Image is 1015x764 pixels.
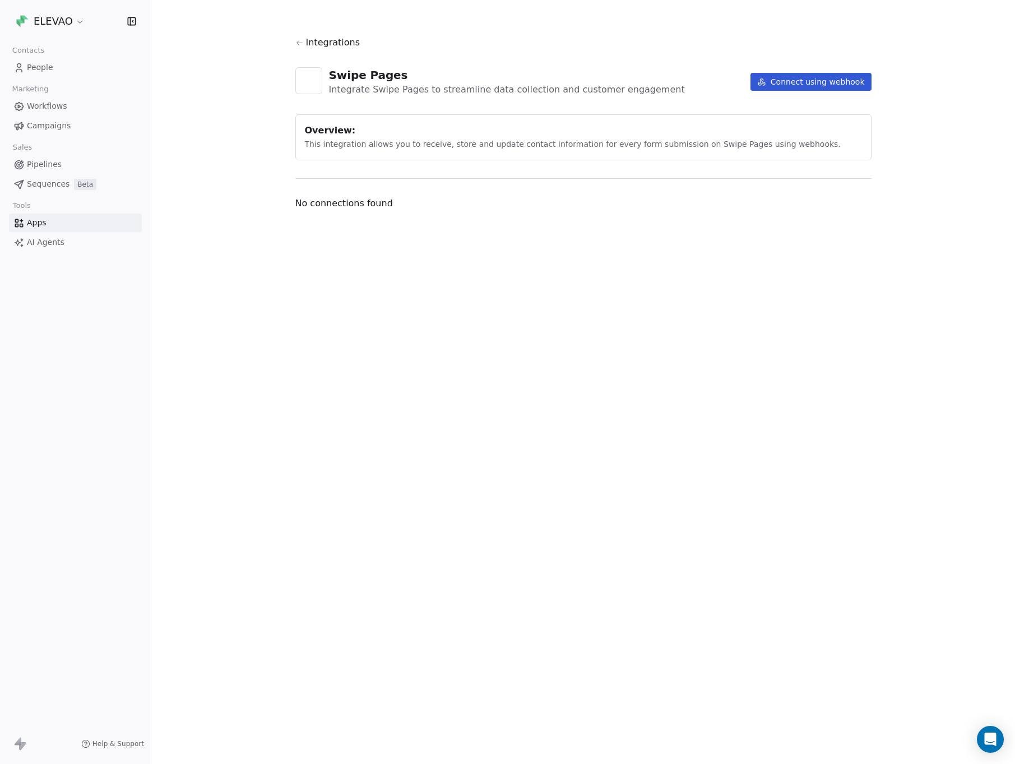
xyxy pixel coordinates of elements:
span: Integrations [306,36,360,49]
span: ELEVAO [34,14,73,29]
button: ELEVAO [13,12,87,31]
img: cropped-elevao_favicon-512x512.png [16,15,29,28]
span: Tools [8,197,35,214]
a: Workflows [9,97,142,115]
span: Workflows [27,100,67,112]
a: AI Agents [9,233,142,252]
a: Help & Support [81,739,144,748]
span: Marketing [7,81,53,98]
span: Beta [74,179,96,190]
div: Integrate Swipe Pages to streamline data collection and customer engagement [329,83,685,96]
a: Campaigns [9,117,142,135]
div: Swipe Pages [329,67,685,83]
span: Sequences [27,178,69,190]
span: No connections found [295,197,872,210]
span: This integration allows you to receive, store and update contact information for every form submi... [305,140,841,149]
button: Connect using webhook [750,73,872,91]
span: Campaigns [27,120,71,132]
div: Overview: [305,124,862,137]
a: Pipelines [9,155,142,174]
a: Integrations [295,36,872,49]
span: People [27,62,53,73]
a: People [9,58,142,77]
img: swipepages.svg [301,73,317,89]
span: Contacts [7,42,49,59]
span: Help & Support [92,739,144,748]
span: Sales [8,139,37,156]
a: SequencesBeta [9,175,142,193]
a: Apps [9,214,142,232]
span: AI Agents [27,237,64,248]
span: Pipelines [27,159,62,170]
div: Open Intercom Messenger [977,726,1004,753]
span: Apps [27,217,47,229]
